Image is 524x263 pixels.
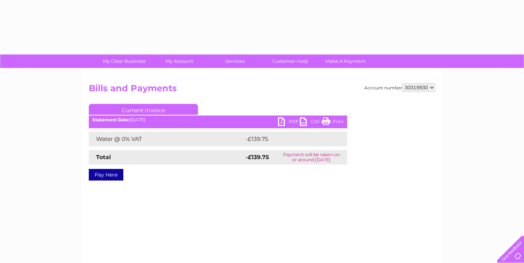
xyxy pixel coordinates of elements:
[246,154,269,161] strong: -£139.75
[89,169,123,181] a: Pay Here
[92,117,130,122] b: Statement Date:
[244,132,334,146] td: -£139.75
[96,154,111,161] strong: Total
[150,54,210,68] a: My Account
[276,150,347,165] td: Payment will be taken on or around [DATE]
[278,117,300,128] a: PDF
[89,117,347,122] div: [DATE]
[89,104,198,115] a: Current Invoice
[89,132,244,146] td: Water @ 0% VAT
[260,54,320,68] a: Customer Help
[89,83,435,97] h2: Bills and Payments
[205,54,265,68] a: Services
[322,117,344,128] a: Print
[315,54,376,68] a: Make A Payment
[364,83,435,92] div: Account number
[94,54,154,68] a: My Clear Business
[300,117,322,128] a: CSV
